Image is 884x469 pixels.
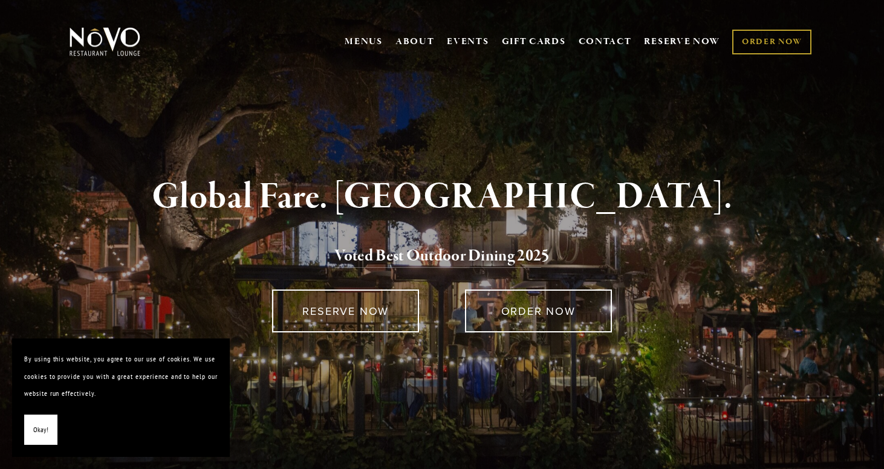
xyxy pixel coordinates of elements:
a: MENUS [345,36,383,48]
p: By using this website, you agree to our use of cookies. We use cookies to provide you with a grea... [24,351,218,403]
span: Okay! [33,421,48,439]
a: Voted Best Outdoor Dining 202 [334,245,541,268]
a: GIFT CARDS [502,30,566,53]
h2: 5 [89,244,795,269]
img: Novo Restaurant &amp; Lounge [67,27,143,57]
a: RESERVE NOW [644,30,720,53]
strong: Global Fare. [GEOGRAPHIC_DATA]. [152,174,732,220]
a: ABOUT [395,36,435,48]
a: ORDER NOW [465,289,612,332]
a: RESERVE NOW [272,289,419,332]
a: EVENTS [447,36,489,48]
a: CONTACT [579,30,632,53]
button: Okay! [24,415,57,445]
section: Cookie banner [12,338,230,457]
a: ORDER NOW [732,30,811,54]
